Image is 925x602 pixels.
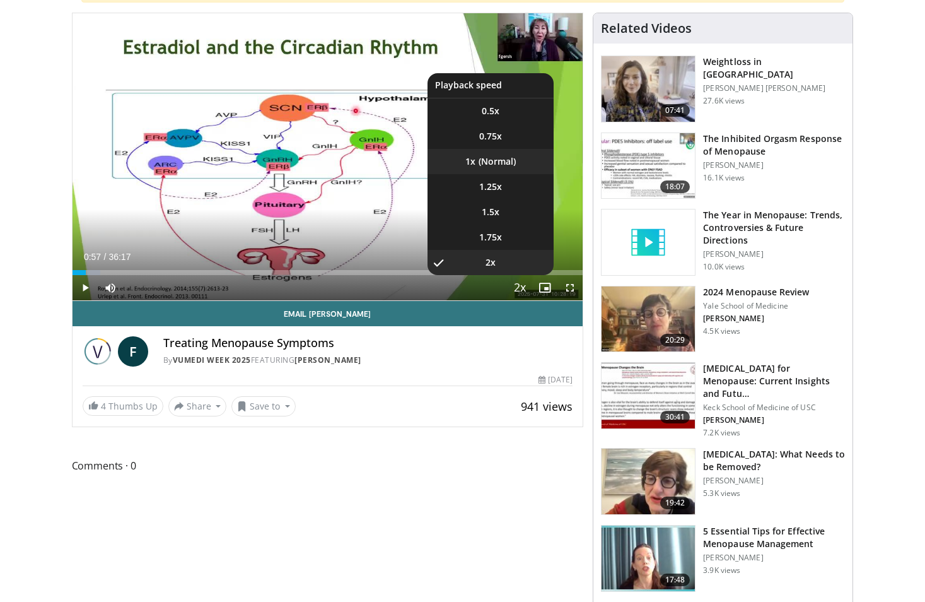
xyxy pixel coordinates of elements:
[479,180,502,193] span: 1.25x
[479,231,502,244] span: 1.75x
[703,415,845,425] p: [PERSON_NAME]
[73,301,583,326] a: Email [PERSON_NAME]
[660,180,690,193] span: 18:07
[602,133,695,199] img: 283c0f17-5e2d-42ba-a87c-168d447cdba4.150x105_q85_crop-smart_upscale.jpg
[660,334,690,346] span: 20:29
[703,209,845,247] h3: The Year in Menopause: Trends, Controversies & Future Directions
[602,286,695,352] img: 692f135d-47bd-4f7e-b54d-786d036e68d3.150x105_q85_crop-smart_upscale.jpg
[163,355,573,366] div: By FEATURING
[173,355,251,365] a: Vumedi Week 2025
[703,488,740,499] p: 5.3K views
[168,396,227,416] button: Share
[118,336,148,367] a: F
[703,173,745,183] p: 16.1K views
[703,286,809,298] h3: 2024 Menopause Review
[73,270,583,275] div: Progress Bar
[660,497,690,509] span: 19:42
[703,262,745,272] p: 10.0K views
[601,362,845,438] a: 30:41 [MEDICAL_DATA] for Menopause: Current Insights and Futu… Keck School of Medicine of USC [PE...
[660,574,690,586] span: 17:48
[73,275,98,300] button: Play
[601,21,692,36] h4: Related Videos
[72,457,584,474] span: Comments 0
[703,160,845,170] p: [PERSON_NAME]
[482,105,499,117] span: 0.5x
[703,314,809,324] p: [PERSON_NAME]
[703,301,809,311] p: Yale School of Medicine
[703,476,845,486] p: [PERSON_NAME]
[703,249,845,259] p: [PERSON_NAME]
[532,275,557,300] button: Enable picture-in-picture mode
[601,133,845,199] a: 18:07 The Inhibited Orgasm Response of Menopause [PERSON_NAME] 16.1K views
[602,526,695,591] img: 6839e091-2cdb-4894-b49b-01b874b873c4.150x105_q85_crop-smart_upscale.jpg
[538,374,573,386] div: [DATE]
[98,275,123,300] button: Mute
[101,400,106,412] span: 4
[601,286,845,353] a: 20:29 2024 Menopause Review Yale School of Medicine [PERSON_NAME] 4.5K views
[479,130,502,143] span: 0.75x
[660,104,690,117] span: 07:41
[294,355,361,365] a: [PERSON_NAME]
[84,252,101,262] span: 0:57
[602,56,695,122] img: 9983fed1-7565-45be-8934-aef1103ce6e2.150x105_q85_crop-smart_upscale.jpg
[602,210,695,275] img: video_placeholder_short.svg
[601,56,845,122] a: 07:41 Weightloss in [GEOGRAPHIC_DATA] [PERSON_NAME] [PERSON_NAME] 27.6K views
[703,565,740,575] p: 3.9K views
[601,209,845,276] a: The Year in Menopause: Trends, Controversies & Future Directions [PERSON_NAME] 10.0K views
[660,411,690,423] span: 30:41
[231,396,296,416] button: Save to
[703,133,845,158] h3: The Inhibited Orgasm Response of Menopause
[703,403,845,413] p: Keck School of Medicine of USC
[108,252,131,262] span: 36:17
[703,96,745,106] p: 27.6K views
[703,428,740,438] p: 7.2K views
[601,448,845,515] a: 19:42 [MEDICAL_DATA]: What Needs to be Removed? [PERSON_NAME] 5.3K views
[703,362,845,400] h3: [MEDICAL_DATA] for Menopause: Current Insights and Futu…
[73,13,583,301] video-js: Video Player
[163,336,573,350] h4: Treating Menopause Symptoms
[557,275,583,300] button: Fullscreen
[703,553,845,563] p: [PERSON_NAME]
[104,252,107,262] span: /
[602,363,695,428] img: 47271b8a-94f4-49c8-b914-2a3d3af03a9e.150x105_q85_crop-smart_upscale.jpg
[703,448,845,473] h3: [MEDICAL_DATA]: What Needs to be Removed?
[83,396,163,416] a: 4 Thumbs Up
[703,83,845,93] p: [PERSON_NAME] [PERSON_NAME]
[703,525,845,550] h3: 5 Essential Tips for Effective Menopause Management
[703,56,845,81] h3: Weightloss in [GEOGRAPHIC_DATA]
[602,449,695,514] img: 4d0a4bbe-a17a-46ab-a4ad-f5554927e0d3.150x105_q85_crop-smart_upscale.jpg
[486,256,496,269] span: 2x
[83,336,113,367] img: Vumedi Week 2025
[482,206,499,218] span: 1.5x
[465,155,475,168] span: 1x
[521,399,573,414] span: 941 views
[507,275,532,300] button: Playback Rate
[703,326,740,336] p: 4.5K views
[601,525,845,592] a: 17:48 5 Essential Tips for Effective Menopause Management [PERSON_NAME] 3.9K views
